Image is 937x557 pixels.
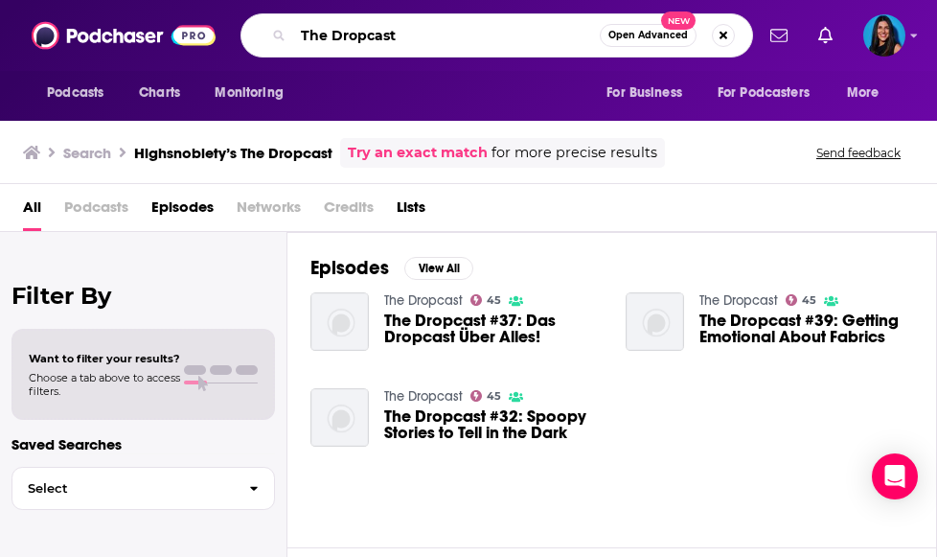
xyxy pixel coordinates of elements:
[718,80,810,106] span: For Podcasters
[608,31,688,40] span: Open Advanced
[12,482,234,495] span: Select
[29,352,180,365] span: Want to filter your results?
[834,75,903,111] button: open menu
[151,192,214,231] a: Episodes
[310,256,389,280] h2: Episodes
[847,80,880,106] span: More
[384,313,603,345] a: The Dropcast #37: Das Dropcast Über Alles!
[705,75,837,111] button: open menu
[786,294,817,306] a: 45
[600,24,697,47] button: Open AdvancedNew
[404,257,473,280] button: View All
[310,256,473,280] a: EpisodesView All
[872,453,918,499] div: Open Intercom Messenger
[491,142,657,164] span: for more precise results
[11,282,275,310] h2: Filter By
[240,13,753,58] div: Search podcasts, credits, & more...
[47,80,103,106] span: Podcasts
[470,390,502,402] a: 45
[763,19,795,52] a: Show notifications dropdown
[29,371,180,398] span: Choose a tab above to access filters.
[606,80,682,106] span: For Business
[348,142,488,164] a: Try an exact match
[11,467,275,510] button: Select
[384,292,463,309] a: The Dropcast
[593,75,706,111] button: open menu
[64,192,128,231] span: Podcasts
[470,294,502,306] a: 45
[487,392,501,401] span: 45
[811,145,906,161] button: Send feedback
[324,192,374,231] span: Credits
[126,75,192,111] a: Charts
[139,80,180,106] span: Charts
[134,144,332,162] h3: Highsnobiety’s The Dropcast
[802,296,816,305] span: 45
[215,80,283,106] span: Monitoring
[384,388,463,405] a: The Dropcast
[863,14,905,57] span: Logged in as kateyquinn
[11,435,275,453] p: Saved Searches
[626,292,684,351] img: The Dropcast #39: Getting Emotional About Fabrics
[237,192,301,231] span: Networks
[384,408,603,441] a: The Dropcast #32: Spoopy Stories to Tell in the Dark
[310,388,369,447] img: The Dropcast #32: Spoopy Stories to Tell in the Dark
[310,292,369,351] img: The Dropcast #37: Das Dropcast Über Alles!
[699,292,778,309] a: The Dropcast
[863,14,905,57] img: User Profile
[63,144,111,162] h3: Search
[863,14,905,57] button: Show profile menu
[397,192,425,231] a: Lists
[811,19,840,52] a: Show notifications dropdown
[32,17,216,54] img: Podchaser - Follow, Share and Rate Podcasts
[293,20,600,51] input: Search podcasts, credits, & more...
[201,75,308,111] button: open menu
[23,192,41,231] a: All
[34,75,128,111] button: open menu
[699,313,918,345] a: The Dropcast #39: Getting Emotional About Fabrics
[487,296,501,305] span: 45
[661,12,696,30] span: New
